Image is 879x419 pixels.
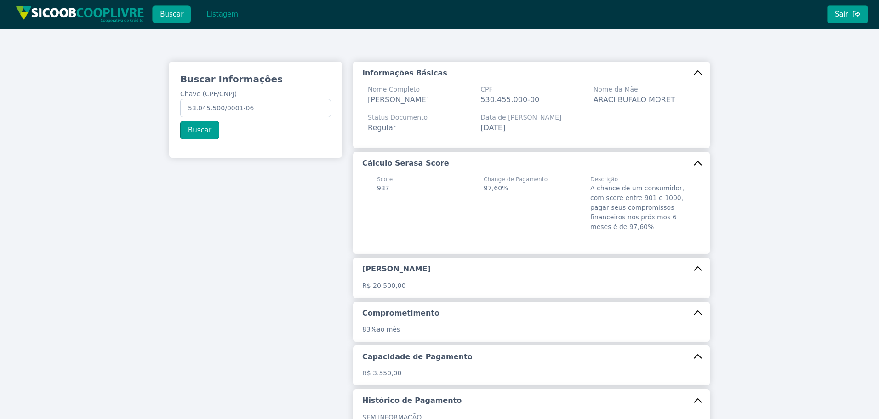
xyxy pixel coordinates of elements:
span: R$ 20.500,00 [362,282,405,289]
span: 530.455.000-00 [480,95,539,104]
button: Informações Básicas [353,62,710,85]
span: 83% [362,326,377,333]
h5: Cálculo Serasa Score [362,158,449,168]
span: Status Documento [368,113,428,122]
span: Score [377,175,393,184]
span: [PERSON_NAME] [368,95,429,104]
span: Change de Pagamento [484,175,548,184]
button: Sair [827,5,868,23]
span: Nome Completo [368,85,429,94]
span: R$ 3.550,00 [362,369,401,377]
h3: Buscar Informações [180,73,331,86]
button: Capacidade de Pagamento [353,345,710,368]
img: img/sicoob_cooplivre.png [16,6,144,23]
span: [DATE] [480,123,505,132]
h5: Informações Básicas [362,68,447,78]
h5: [PERSON_NAME] [362,264,431,274]
button: Buscar [180,121,219,139]
span: A chance de um consumidor, com score entre 901 e 1000, pagar seus compromissos financeiros nos pr... [590,184,684,230]
button: Buscar [152,5,191,23]
span: Chave (CPF/CNPJ) [180,90,237,98]
button: Comprometimento [353,302,710,325]
span: Descrição [590,175,686,184]
span: ARACI BUFALO MORET [594,95,675,104]
button: Histórico de Pagamento [353,389,710,412]
button: Cálculo Serasa Score [353,152,710,175]
span: Data de [PERSON_NAME] [480,113,561,122]
button: [PERSON_NAME] [353,258,710,281]
h5: Capacidade de Pagamento [362,352,473,362]
p: ao mês [362,325,701,334]
span: 937 [377,184,389,192]
span: Nome da Mãe [594,85,675,94]
h5: Comprometimento [362,308,439,318]
span: CPF [480,85,539,94]
span: 97,60% [484,184,508,192]
button: Listagem [199,5,246,23]
span: Regular [368,123,396,132]
h5: Histórico de Pagamento [362,396,462,406]
input: Chave (CPF/CNPJ) [180,99,331,117]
